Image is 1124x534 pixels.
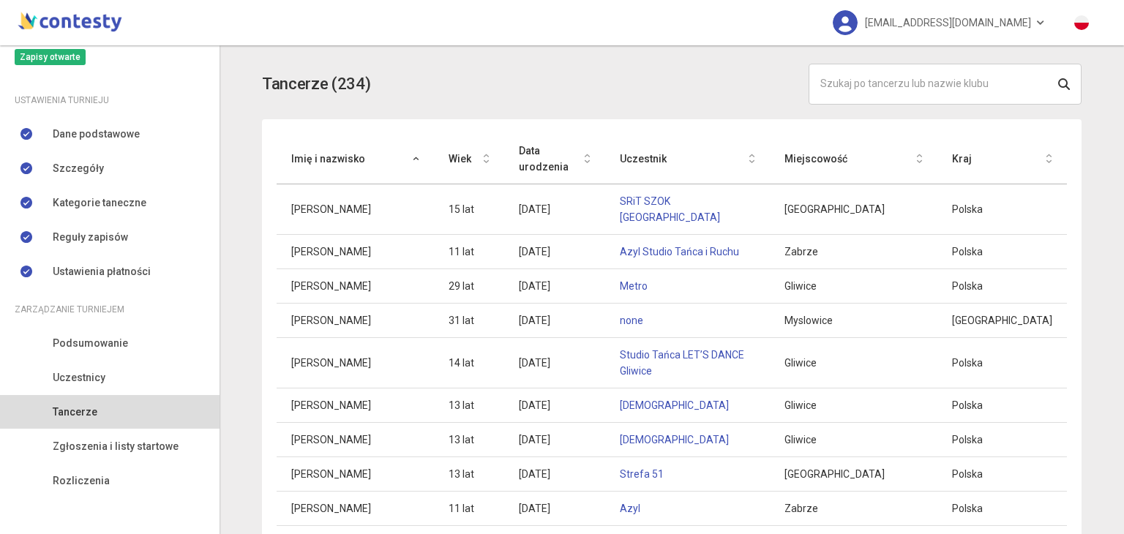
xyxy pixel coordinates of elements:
td: 11 lat [434,492,504,526]
td: [PERSON_NAME] [277,304,434,338]
td: [GEOGRAPHIC_DATA] [770,184,937,235]
td: [DATE] [504,388,604,423]
span: Zarządzanie turniejem [15,301,124,317]
a: none [620,315,643,326]
span: Podsumowanie [53,335,128,351]
td: Gliwice [770,388,937,423]
td: 15 lat [434,184,504,235]
td: [PERSON_NAME] [277,457,434,492]
td: [PERSON_NAME] [277,184,434,235]
td: [DATE] [504,423,604,457]
span: Dane podstawowe [53,126,140,142]
span: Tancerze [53,404,97,420]
td: 13 lat [434,457,504,492]
td: Polska [937,235,1067,269]
span: Wiek [449,153,471,165]
td: Polska [937,338,1067,388]
td: Gliwice [770,269,937,304]
th: Kraj [937,134,1067,184]
span: Zapisy otwarte [15,49,86,65]
th: Miejscowość [770,134,937,184]
td: [DATE] [504,184,604,235]
td: [PERSON_NAME] [277,235,434,269]
td: Myslowice [770,304,937,338]
a: Strefa 51 [620,468,664,480]
td: Zabrze [770,235,937,269]
td: [DATE] [504,457,604,492]
td: 11 lat [434,235,504,269]
td: [DATE] [504,269,604,304]
td: [PERSON_NAME] [277,492,434,526]
a: [DEMOGRAPHIC_DATA] [620,434,729,445]
td: Polska [937,388,1067,423]
td: Polska [937,269,1067,304]
span: Szczegóły [53,160,104,176]
td: [DATE] [504,235,604,269]
a: Studio Tańca LET’S DANCE Gliwice [620,349,744,377]
td: 31 lat [434,304,504,338]
td: 14 lat [434,338,504,388]
td: 13 lat [434,388,504,423]
td: [DATE] [504,304,604,338]
a: Azyl [620,503,640,514]
a: Azyl Studio Tańca i Ruchu [620,246,739,257]
td: [DATE] [504,338,604,388]
td: [DATE] [504,492,604,526]
span: Reguły zapisów [53,229,128,245]
th: Uczestnik [605,134,770,184]
a: [DEMOGRAPHIC_DATA] [620,399,729,411]
td: Gliwice [770,338,937,388]
span: [EMAIL_ADDRESS][DOMAIN_NAME] [865,7,1031,38]
a: SRiT SZOK [GEOGRAPHIC_DATA] [620,195,720,223]
td: Zabrze [770,492,937,526]
td: Polska [937,457,1067,492]
span: Rozliczenia [53,473,110,489]
td: 29 lat [434,269,504,304]
td: [GEOGRAPHIC_DATA] [937,304,1067,338]
td: Polska [937,184,1067,235]
span: Ustawienia płatności [53,263,151,279]
td: 13 lat [434,423,504,457]
td: [PERSON_NAME] [277,388,434,423]
span: Kategorie taneczne [53,195,146,211]
td: [PERSON_NAME] [277,423,434,457]
td: [GEOGRAPHIC_DATA] [770,457,937,492]
span: Uczestnicy [53,369,105,386]
span: Zgłoszenia i listy startowe [53,438,179,454]
th: Imię i nazwisko [277,134,434,184]
td: Polska [937,492,1067,526]
td: [PERSON_NAME] [277,269,434,304]
h3: Tancerze (234) [262,72,370,97]
div: Ustawienia turnieju [15,92,205,108]
td: Gliwice [770,423,937,457]
td: [PERSON_NAME] [277,338,434,388]
td: Polska [937,423,1067,457]
th: Data urodzenia [504,134,604,184]
a: Metro [620,280,648,292]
